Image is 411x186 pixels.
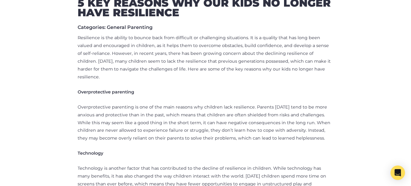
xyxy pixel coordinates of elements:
p: Resilience is the ability to bounce back from difficult or challenging situations. It is a qualit... [78,34,333,81]
strong: Technology [78,150,103,156]
p: Overprotective parenting is one of the main reasons why children lack resilience. Parents [DATE] ... [78,103,333,143]
h5: Categories: General Parenting [78,24,333,30]
strong: Overprotective parenting [78,89,134,95]
div: Open Intercom Messenger [391,166,405,180]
